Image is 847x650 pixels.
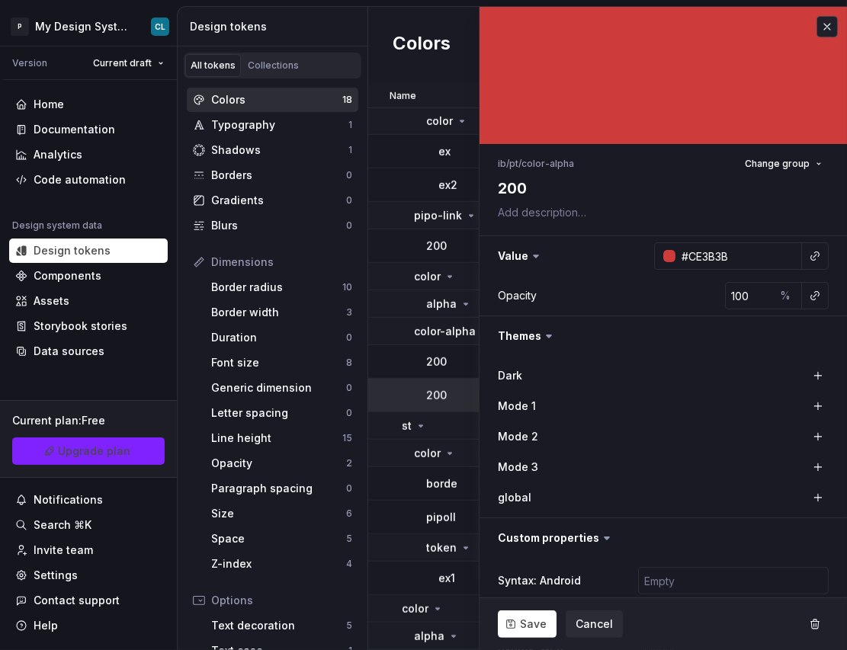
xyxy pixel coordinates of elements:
[34,568,78,583] div: Settings
[34,492,103,508] div: Notifications
[211,405,346,421] div: Letter spacing
[12,413,165,428] div: Current plan : Free
[495,175,826,202] textarea: 200
[211,330,346,345] div: Duration
[346,482,352,495] div: 0
[9,314,168,338] a: Storybook stories
[342,432,352,444] div: 15
[205,613,358,638] a: Text decoration5
[426,540,457,556] p: token
[9,513,168,537] button: Search ⌘K
[506,158,509,169] li: /
[34,293,69,309] div: Assets
[498,399,536,414] label: Mode 1
[346,620,352,632] div: 5
[205,401,358,425] a: Letter spacing0
[34,344,104,359] div: Data sources
[211,168,346,183] div: Borders
[738,153,829,175] button: Change group
[426,239,447,254] p: 200
[518,158,521,169] li: /
[346,558,352,570] div: 4
[509,158,518,169] li: pt
[34,593,120,608] div: Contact support
[35,19,133,34] div: My Design System
[34,172,126,187] div: Code automation
[576,616,613,632] span: Cancel
[426,476,457,492] p: borde
[34,319,127,334] div: Storybook stories
[390,90,416,102] p: Name
[211,531,346,546] div: Space
[59,443,131,459] span: Upgrade plan
[346,194,352,207] div: 0
[211,280,342,295] div: Border radius
[187,88,358,112] a: Colors18
[205,552,358,576] a: Z-index4
[521,158,574,169] li: color-alpha
[9,264,168,288] a: Components
[211,255,352,270] div: Dimensions
[9,142,168,167] a: Analytics
[725,282,775,309] input: 100
[9,538,168,562] a: Invite team
[438,178,457,193] p: ex2
[211,92,342,107] div: Colors
[520,616,547,632] span: Save
[675,242,802,270] input: e.g. #000000
[346,357,352,369] div: 8
[211,431,342,446] div: Line height
[34,122,115,137] div: Documentation
[191,59,236,72] div: All tokens
[187,138,358,162] a: Shadows1
[187,188,358,213] a: Gradients0
[426,510,456,525] p: pipoII
[3,10,174,43] button: PMy Design SystemCL
[205,275,358,299] a: Border radius10
[438,571,455,586] p: ex1
[248,59,299,72] div: Collections
[9,563,168,588] a: Settings
[438,144,451,159] p: ex
[498,158,506,169] li: ib
[414,324,476,339] p: color-alpha
[211,355,346,370] div: Font size
[205,527,358,551] a: Space5
[342,281,352,293] div: 10
[211,618,346,633] div: Text decoration
[348,144,352,156] div: 1
[93,57,152,69] span: Current draft
[346,219,352,232] div: 0
[34,147,82,162] div: Analytics
[9,588,168,613] button: Contact support
[11,18,29,36] div: P
[426,296,457,312] p: alpha
[342,94,352,106] div: 18
[9,239,168,263] a: Design tokens
[346,331,352,344] div: 0
[211,305,346,320] div: Border width
[155,21,165,33] div: CL
[205,476,358,501] a: Paragraph spacing0
[34,268,101,283] div: Components
[205,426,358,450] a: Line height15
[745,158,810,170] span: Change group
[211,380,346,395] div: Generic dimension
[34,543,93,558] div: Invite team
[211,142,348,158] div: Shadows
[190,19,361,34] div: Design tokens
[12,219,102,232] div: Design system data
[402,418,412,434] p: st
[211,218,346,233] div: Blurs
[9,117,168,142] a: Documentation
[346,508,352,520] div: 6
[205,501,358,526] a: Size6
[414,269,441,284] p: color
[414,208,462,223] p: pipo-link
[498,288,537,303] div: Opacity
[211,117,348,133] div: Typography
[211,556,346,572] div: Z-index
[346,457,352,469] div: 2
[205,325,358,350] a: Duration0
[34,618,58,633] div: Help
